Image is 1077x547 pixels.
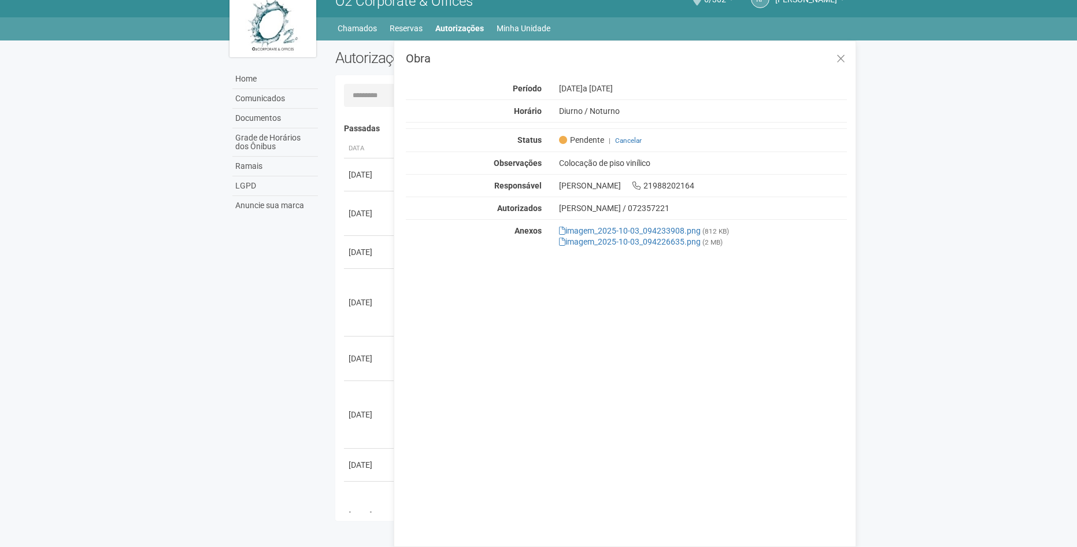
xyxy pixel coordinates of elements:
div: [DATE] [349,297,391,308]
a: imagem_2025-10-03_094226635.png [559,237,701,246]
th: Data [344,139,396,158]
strong: Observações [494,158,542,168]
small: (812 KB) [702,227,729,235]
span: a [DATE] [583,84,613,93]
strong: Responsável [494,181,542,190]
a: Chamados [338,20,377,36]
div: Diurno / Noturno [550,106,856,116]
strong: Anexos [515,226,542,235]
strong: Horário [514,106,542,116]
span: Pendente [559,135,604,145]
a: Autorizações [435,20,484,36]
div: [DATE] [349,509,391,521]
div: [DATE] [349,246,391,258]
h3: Obra [406,53,847,64]
div: [PERSON_NAME] 21988202164 [550,180,856,191]
a: Ramais [232,157,318,176]
h2: Autorizações [335,49,583,66]
div: [DATE] [349,459,391,471]
a: Comunicados [232,89,318,109]
div: [DATE] [349,353,391,364]
div: [PERSON_NAME] / 072357221 [559,203,847,213]
div: [DATE] [349,169,391,180]
div: [DATE] [349,409,391,420]
a: imagem_2025-10-03_094233908.png [559,226,701,235]
strong: Período [513,84,542,93]
h4: Passadas [344,124,839,133]
a: Cancelar [615,136,642,145]
div: Colocação de piso vinílico [550,158,856,168]
a: Grade de Horários dos Ônibus [232,128,318,157]
div: [DATE] [349,208,391,219]
div: [DATE] [550,83,856,94]
a: Home [232,69,318,89]
a: Minha Unidade [497,20,550,36]
a: Reservas [390,20,423,36]
strong: Autorizados [497,204,542,213]
small: (2 MB) [702,238,723,246]
span: | [609,136,610,145]
a: LGPD [232,176,318,196]
a: Anuncie sua marca [232,196,318,215]
strong: Status [517,135,542,145]
a: Documentos [232,109,318,128]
